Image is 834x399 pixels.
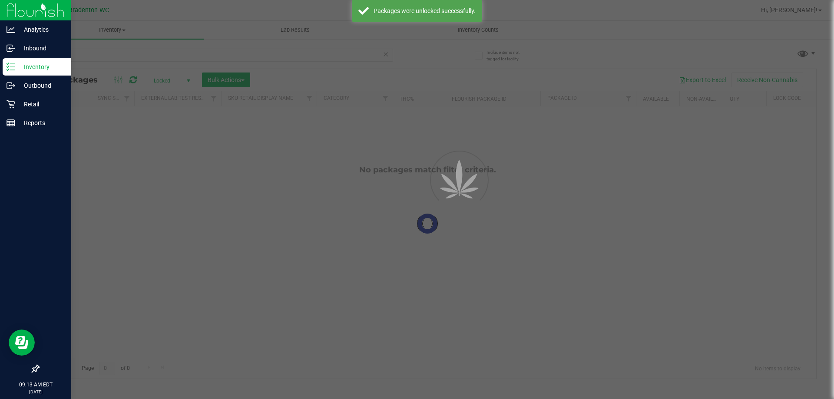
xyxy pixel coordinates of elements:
[15,80,67,91] p: Outbound
[7,25,15,34] inline-svg: Analytics
[7,119,15,127] inline-svg: Reports
[374,7,476,15] div: Packages were unlocked successfully.
[7,44,15,53] inline-svg: Inbound
[15,62,67,72] p: Inventory
[15,99,67,109] p: Retail
[15,118,67,128] p: Reports
[7,100,15,109] inline-svg: Retail
[4,389,67,395] p: [DATE]
[7,81,15,90] inline-svg: Outbound
[15,43,67,53] p: Inbound
[9,330,35,356] iframe: Resource center
[4,381,67,389] p: 09:13 AM EDT
[15,24,67,35] p: Analytics
[7,63,15,71] inline-svg: Inventory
